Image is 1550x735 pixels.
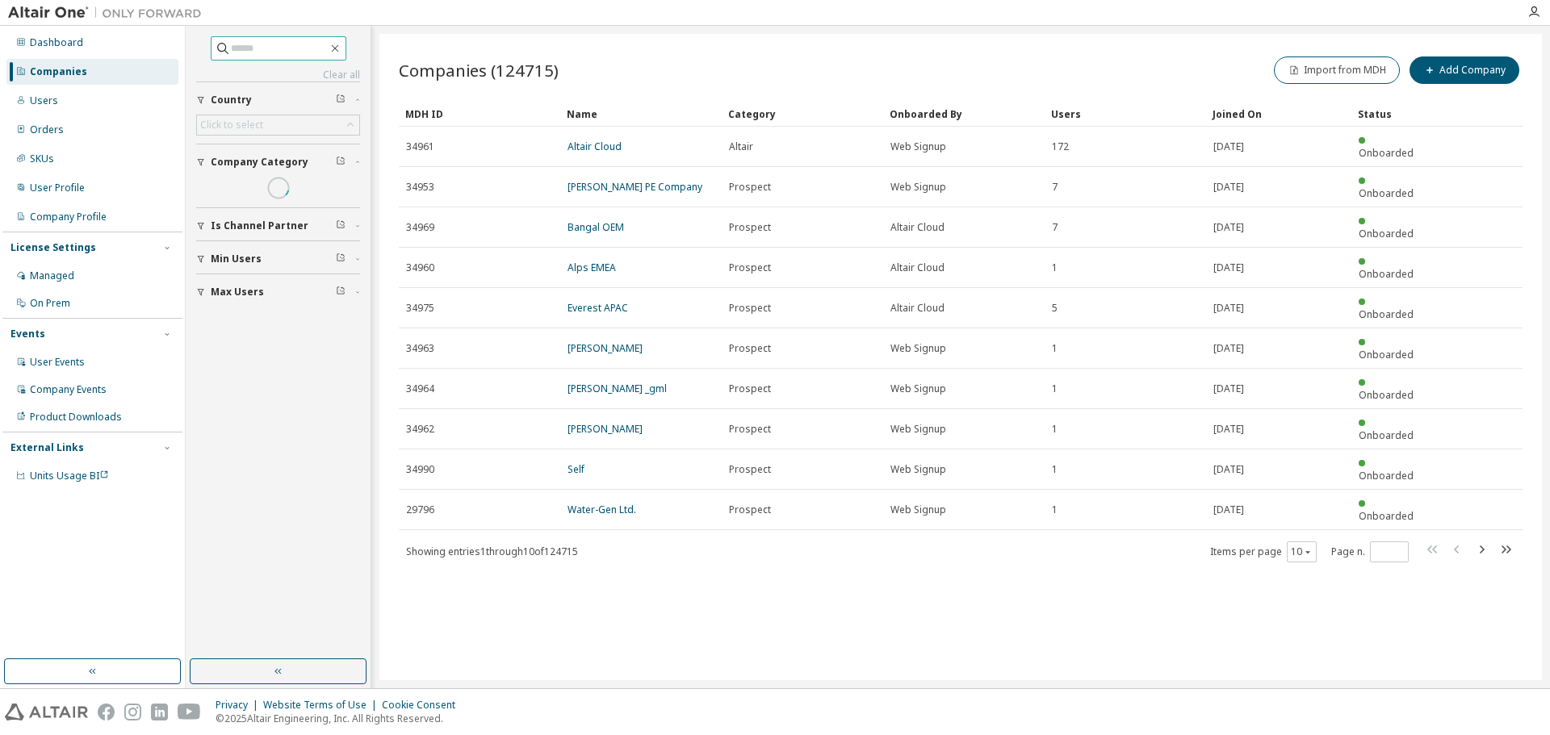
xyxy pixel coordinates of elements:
span: Prospect [729,503,771,516]
button: 10 [1291,545,1313,558]
a: [PERSON_NAME] [568,422,643,436]
span: Web Signup [890,503,946,516]
div: Dashboard [30,36,83,49]
span: [DATE] [1213,261,1244,274]
span: [DATE] [1213,140,1244,153]
span: 7 [1052,181,1058,194]
span: Company Category [211,156,308,169]
span: Page n. [1331,541,1409,562]
span: Onboarded [1359,469,1414,482]
span: [DATE] [1213,221,1244,234]
span: 34975 [406,302,434,315]
span: 7 [1052,221,1058,234]
span: Web Signup [890,140,946,153]
span: Prospect [729,181,771,194]
span: [DATE] [1213,342,1244,355]
span: Prospect [729,342,771,355]
a: [PERSON_NAME] [568,341,643,355]
button: Min Users [196,241,360,277]
span: Onboarded [1359,146,1414,160]
span: Onboarded [1359,428,1414,442]
div: On Prem [30,297,70,310]
div: External Links [10,441,84,454]
span: Max Users [211,286,264,299]
span: Country [211,94,252,106]
span: Altair [729,140,753,153]
span: [DATE] [1213,503,1244,516]
span: Prospect [729,221,771,234]
span: Clear filter [336,219,346,232]
span: Min Users [211,253,262,265]
span: 34990 [406,463,434,476]
span: Clear filter [336,94,346,106]
span: Web Signup [890,423,946,436]
img: facebook.svg [98,704,115,720]
div: Click to select [197,115,359,135]
img: youtube.svg [178,704,201,720]
div: Joined On [1213,101,1345,127]
span: 1 [1052,423,1058,436]
a: Bangal OEM [568,220,624,234]
div: User Profile [30,182,85,194]
img: altair_logo.svg [5,704,88,720]
span: Altair Cloud [890,221,945,234]
a: Clear all [196,69,360,81]
a: Water-Gen Ltd. [568,503,636,516]
span: Web Signup [890,382,946,395]
span: Onboarded [1359,307,1414,321]
img: instagram.svg [124,704,141,720]
div: Companies [30,65,87,78]
span: Web Signup [890,342,946,355]
span: [DATE] [1213,463,1244,476]
span: Prospect [729,382,771,395]
div: Cookie Consent [382,699,465,712]
span: Prospect [729,302,771,315]
button: Add Company [1410,56,1519,84]
div: Events [10,328,45,340]
span: [DATE] [1213,302,1244,315]
span: [DATE] [1213,181,1244,194]
span: Prospect [729,423,771,436]
span: Clear filter [336,156,346,169]
span: 1 [1052,503,1058,516]
div: Onboarded By [890,101,1038,127]
span: Onboarded [1359,509,1414,523]
span: Showing entries 1 through 10 of 124715 [406,545,578,558]
span: [DATE] [1213,382,1244,395]
div: Users [1051,101,1200,127]
span: Is Channel Partner [211,219,308,232]
span: Web Signup [890,181,946,194]
div: Product Downloads [30,411,122,424]
button: Max Users [196,274,360,310]
div: License Settings [10,241,96,254]
span: Web Signup [890,463,946,476]
span: Prospect [729,261,771,274]
a: Everest APAC [568,301,628,315]
span: Altair Cloud [890,261,945,274]
span: 34963 [406,342,434,355]
div: MDH ID [405,101,554,127]
button: Country [196,82,360,118]
div: Company Profile [30,211,107,223]
span: 5 [1052,302,1058,315]
span: 34953 [406,181,434,194]
span: Units Usage BI [30,469,109,482]
div: Company Events [30,383,107,396]
a: [PERSON_NAME] _gml [568,382,667,395]
div: Category [728,101,877,127]
span: Clear filter [336,286,346,299]
span: 34960 [406,261,434,274]
span: 29796 [406,503,434,516]
span: Companies (124715) [399,59,559,81]
span: 34962 [406,423,434,436]
span: Onboarded [1359,227,1414,240]
div: Website Terms of Use [263,699,382,712]
span: 34969 [406,221,434,234]
span: Onboarded [1359,267,1414,281]
span: Onboarded [1359,186,1414,200]
span: 1 [1052,342,1058,355]
button: Company Category [196,144,360,180]
a: Alps EMEA [568,261,616,274]
div: Privacy [216,699,263,712]
div: Status [1358,101,1426,127]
